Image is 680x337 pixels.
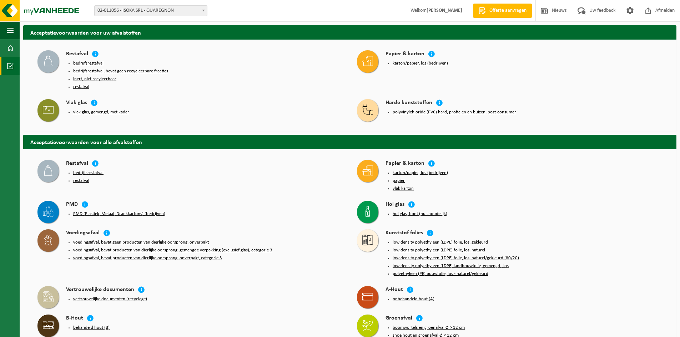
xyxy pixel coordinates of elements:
[73,247,272,253] button: voedingsafval, bevat producten van dierlijke oorsprong, gemengde verpakking (exclusief glas), cat...
[66,50,88,58] h4: Restafval
[73,211,165,217] button: PMD (Plastiek, Metaal, Drankkartons) (bedrijven)
[66,315,83,323] h4: B-Hout
[393,296,434,302] button: onbehandeld hout (A)
[393,247,485,253] button: low density polyethyleen (LDPE) folie, los, naturel
[488,7,528,14] span: Offerte aanvragen
[386,286,403,294] h4: A-Hout
[393,240,488,245] button: low density polyethyleen (LDPE) folie, los, gekleurd
[66,201,78,209] h4: PMD
[66,160,88,168] h4: Restafval
[23,25,676,39] h2: Acceptatievoorwaarden voor uw afvalstoffen
[386,160,424,168] h4: Papier & karton
[73,296,147,302] button: vertrouwelijke documenten (recyclage)
[386,229,423,238] h4: Kunststof folies
[73,76,116,82] button: inert, niet recyleerbaar
[73,170,104,176] button: bedrijfsrestafval
[393,211,447,217] button: hol glas, bont (huishoudelijk)
[386,99,432,107] h4: Harde kunststoffen
[73,255,222,261] button: voedingsafval, bevat producten van dierlijke oorsprong, onverpakt, categorie 3
[73,240,209,245] button: voedingsafval, bevat geen producten van dierlijke oorsprong, onverpakt
[393,255,519,261] button: low density polyethyleen (LDPE) folie, los, naturel/gekleurd (80/20)
[427,8,462,13] strong: [PERSON_NAME]
[393,170,448,176] button: karton/papier, los (bedrijven)
[393,109,516,115] button: polyvinylchloride (PVC) hard, profielen en buizen, post-consumer
[73,178,89,184] button: restafval
[73,68,168,74] button: bedrijfsrestafval, bevat geen recycleerbare fracties
[94,5,207,16] span: 02-011056 - ISOKA SRL - QUAREGNON
[393,178,405,184] button: papier
[73,61,104,66] button: bedrijfsrestafval
[473,4,532,18] a: Offerte aanvragen
[66,286,134,294] h4: Vertrouwelijke documenten
[393,325,465,331] button: boomwortels en groenafval Ø > 12 cm
[393,271,488,277] button: polyethyleen (PE) bouwfolie, los - naturel/gekleurd
[386,201,404,209] h4: Hol glas
[393,186,414,192] button: vlak karton
[73,84,89,90] button: restafval
[386,50,424,58] h4: Papier & karton
[95,6,207,16] span: 02-011056 - ISOKA SRL - QUAREGNON
[393,263,509,269] button: low density polyethyleen (LDPE) landbouwfolie, gemengd , los
[73,109,129,115] button: vlak glas, gemengd, met kader
[66,99,87,107] h4: Vlak glas
[386,315,412,323] h4: Groenafval
[393,61,448,66] button: karton/papier, los (bedrijven)
[4,321,119,337] iframe: chat widget
[23,135,676,149] h2: Acceptatievoorwaarden voor alle afvalstoffen
[66,229,100,238] h4: Voedingsafval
